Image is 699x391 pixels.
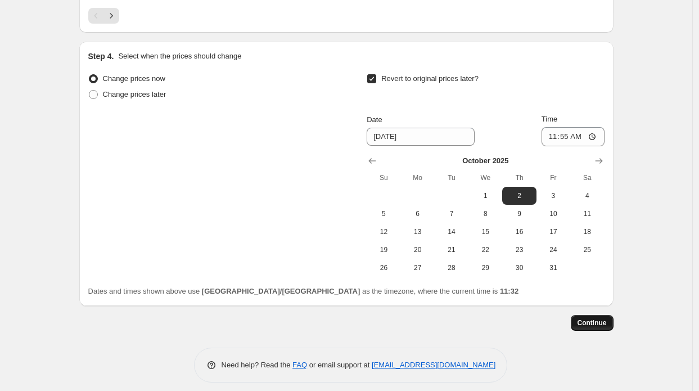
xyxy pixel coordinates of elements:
[371,263,396,272] span: 26
[468,205,502,223] button: Wednesday October 8 2025
[381,74,479,83] span: Revert to original prices later?
[541,173,566,182] span: Fr
[439,245,464,254] span: 21
[401,241,435,259] button: Monday October 20 2025
[541,209,566,218] span: 10
[536,169,570,187] th: Friday
[367,259,400,277] button: Sunday October 26 2025
[575,173,599,182] span: Sa
[536,223,570,241] button: Friday October 17 2025
[473,191,498,200] span: 1
[367,128,475,146] input: 9/25/2025
[435,241,468,259] button: Tuesday October 21 2025
[541,227,566,236] span: 17
[405,209,430,218] span: 6
[202,287,360,295] b: [GEOGRAPHIC_DATA]/[GEOGRAPHIC_DATA]
[541,263,566,272] span: 31
[502,169,536,187] th: Thursday
[575,191,599,200] span: 4
[364,153,380,169] button: Show previous month, September 2025
[439,209,464,218] span: 7
[405,245,430,254] span: 20
[405,227,430,236] span: 13
[88,8,119,24] nav: Pagination
[536,205,570,223] button: Friday October 10 2025
[435,223,468,241] button: Tuesday October 14 2025
[570,223,604,241] button: Saturday October 18 2025
[502,205,536,223] button: Thursday October 9 2025
[103,90,166,98] span: Change prices later
[468,259,502,277] button: Wednesday October 29 2025
[367,169,400,187] th: Sunday
[435,169,468,187] th: Tuesday
[473,209,498,218] span: 8
[435,259,468,277] button: Tuesday October 28 2025
[473,227,498,236] span: 15
[439,263,464,272] span: 28
[575,209,599,218] span: 11
[502,223,536,241] button: Thursday October 16 2025
[536,187,570,205] button: Friday October 3 2025
[405,173,430,182] span: Mo
[468,169,502,187] th: Wednesday
[468,241,502,259] button: Wednesday October 22 2025
[570,187,604,205] button: Saturday October 4 2025
[401,169,435,187] th: Monday
[371,209,396,218] span: 5
[500,287,518,295] b: 11:32
[88,51,114,62] h2: Step 4.
[571,315,614,331] button: Continue
[468,223,502,241] button: Wednesday October 15 2025
[372,361,495,369] a: [EMAIL_ADDRESS][DOMAIN_NAME]
[507,191,531,200] span: 2
[542,115,557,123] span: Time
[507,173,531,182] span: Th
[502,187,536,205] button: Thursday October 2 2025
[575,227,599,236] span: 18
[405,263,430,272] span: 27
[507,209,531,218] span: 9
[536,241,570,259] button: Friday October 24 2025
[542,127,605,146] input: 12:00
[367,241,400,259] button: Sunday October 19 2025
[502,241,536,259] button: Thursday October 23 2025
[371,245,396,254] span: 19
[222,361,293,369] span: Need help? Read the
[502,259,536,277] button: Thursday October 30 2025
[570,205,604,223] button: Saturday October 11 2025
[473,173,498,182] span: We
[103,8,119,24] button: Next
[439,227,464,236] span: 14
[367,115,382,124] span: Date
[570,169,604,187] th: Saturday
[435,205,468,223] button: Tuesday October 7 2025
[103,74,165,83] span: Change prices now
[468,187,502,205] button: Wednesday October 1 2025
[536,259,570,277] button: Friday October 31 2025
[575,245,599,254] span: 25
[591,153,607,169] button: Show next month, November 2025
[439,173,464,182] span: Tu
[367,223,400,241] button: Sunday October 12 2025
[570,241,604,259] button: Saturday October 25 2025
[292,361,307,369] a: FAQ
[118,51,241,62] p: Select when the prices should change
[371,227,396,236] span: 12
[88,287,519,295] span: Dates and times shown above use as the timezone, where the current time is
[507,227,531,236] span: 16
[401,223,435,241] button: Monday October 13 2025
[401,205,435,223] button: Monday October 6 2025
[307,361,372,369] span: or email support at
[507,263,531,272] span: 30
[371,173,396,182] span: Su
[541,245,566,254] span: 24
[367,205,400,223] button: Sunday October 5 2025
[578,318,607,327] span: Continue
[401,259,435,277] button: Monday October 27 2025
[541,191,566,200] span: 3
[473,263,498,272] span: 29
[507,245,531,254] span: 23
[473,245,498,254] span: 22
